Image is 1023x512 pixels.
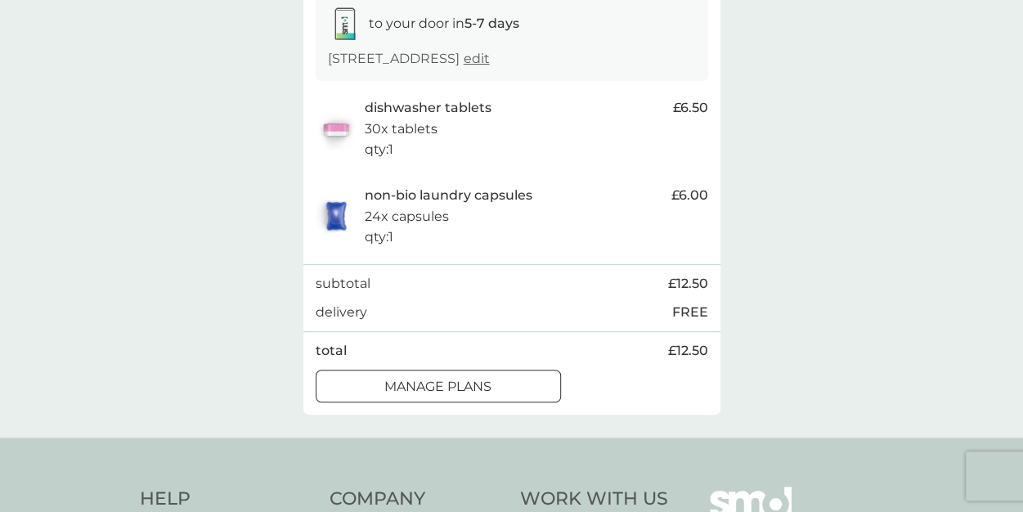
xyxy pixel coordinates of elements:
p: total [316,340,347,362]
h4: Help [140,487,314,512]
button: manage plans [316,370,561,402]
p: delivery [316,302,367,323]
p: FREE [672,302,708,323]
p: [STREET_ADDRESS] [328,48,490,70]
span: £6.00 [671,185,708,206]
span: £12.50 [668,273,708,294]
p: qty : 1 [365,227,393,248]
strong: 5-7 days [464,16,519,31]
p: dishwasher tablets [365,97,491,119]
h4: Company [330,487,504,512]
p: 24x capsules [365,206,449,227]
span: £6.50 [673,97,708,119]
p: non-bio laundry capsules [365,185,532,206]
p: qty : 1 [365,139,393,160]
p: manage plans [384,376,491,397]
span: £12.50 [668,340,708,362]
p: subtotal [316,273,370,294]
span: to your door in [369,16,519,31]
h4: Work With Us [520,487,668,512]
p: 30x tablets [365,119,437,140]
a: edit [464,51,490,66]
